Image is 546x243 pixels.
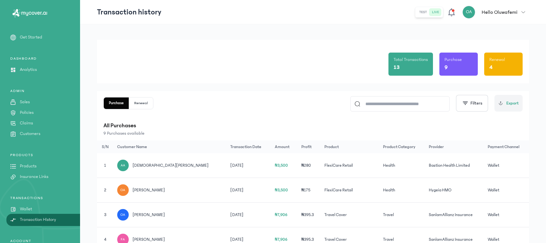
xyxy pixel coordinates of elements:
[113,140,226,153] th: Customer Name
[484,140,529,153] th: Payment Channel
[20,173,48,180] p: Insurance Links
[506,100,519,107] span: Export
[321,140,379,153] th: Product
[104,213,106,217] span: 3
[484,178,529,203] td: Wallet
[20,130,40,137] p: Customers
[297,153,321,178] td: ₦280
[321,178,379,203] td: FlexiCare Retail
[321,153,379,178] td: FlexiCare Retail
[379,140,425,153] th: Product Category
[104,163,106,168] span: 1
[20,206,32,213] p: Wallet
[104,188,106,192] span: 2
[297,178,321,203] td: ₦175
[379,178,425,203] td: Health
[103,130,523,137] p: 9 Purchases available
[226,153,271,178] td: [DATE]
[117,209,129,221] div: OA
[321,203,379,227] td: Travel Cover
[117,160,129,171] div: AA
[103,121,523,130] p: All Purchases
[133,212,165,218] span: [PERSON_NAME]
[444,56,462,63] p: Purchase
[425,178,484,203] td: Hygeia HMO
[425,153,484,178] td: Bastion Health Limited
[456,95,488,112] button: Filters
[394,56,428,63] p: Total Transactions
[275,163,288,168] span: ₦3,500
[394,63,400,72] p: 13
[379,153,425,178] td: Health
[489,56,505,63] p: Renewal
[494,95,523,112] button: Export
[20,163,37,170] p: Products
[104,237,106,242] span: 4
[425,203,484,227] td: SanlamAllianz Insurance
[275,237,288,242] span: ₦7,906
[482,8,517,16] p: Hello Oluwafemi
[489,63,493,72] p: 4
[484,203,529,227] td: Wallet
[20,120,33,127] p: Claims
[425,140,484,153] th: Provider
[297,203,321,227] td: ₦395.3
[271,140,297,153] th: Amount
[275,188,288,192] span: ₦3,500
[379,203,425,227] td: Travel
[462,6,475,19] div: OA
[462,6,529,19] button: OAHello Oluwafemi
[275,213,288,217] span: ₦7,906
[133,236,165,243] span: [PERSON_NAME]
[226,203,271,227] td: [DATE]
[129,97,153,109] button: Renewal
[20,109,34,116] p: Policies
[226,178,271,203] td: [DATE]
[484,153,529,178] td: Wallet
[97,140,113,153] th: S/N
[20,66,37,73] p: Analytics
[97,7,161,17] p: Transaction history
[429,8,442,16] button: live
[133,162,208,169] span: [DEMOGRAPHIC_DATA][PERSON_NAME]
[20,216,56,223] p: Transaction History
[444,63,448,72] p: 9
[133,187,165,193] span: [PERSON_NAME]
[20,99,30,105] p: Sales
[117,184,129,196] div: OA
[297,140,321,153] th: Profit
[20,34,42,41] p: Get Started
[226,140,271,153] th: Transaction Date
[104,97,129,109] button: Purchase
[417,8,429,16] button: test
